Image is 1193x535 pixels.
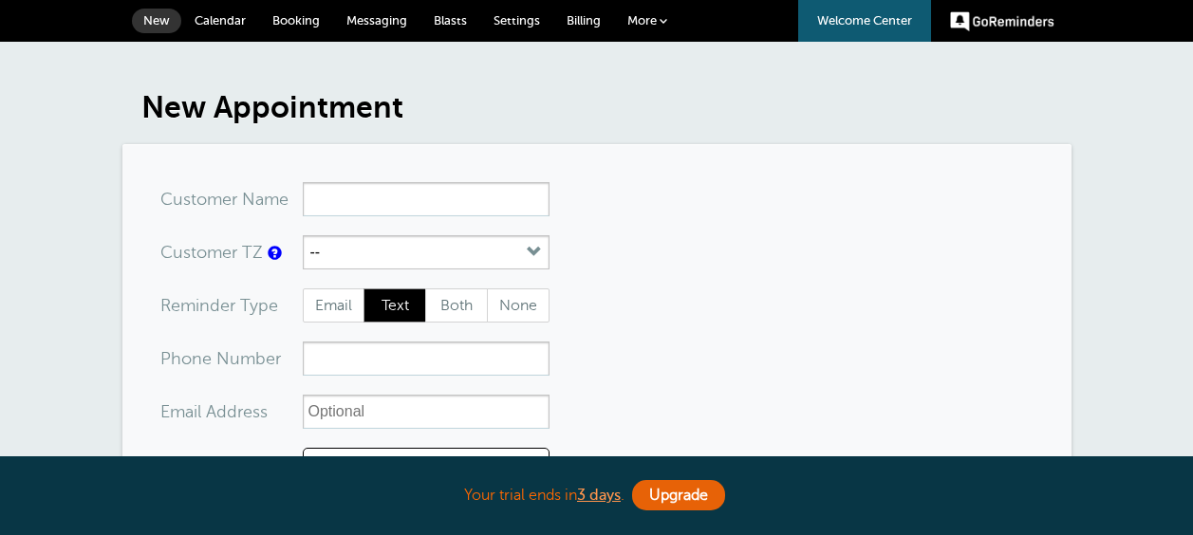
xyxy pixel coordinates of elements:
span: Cus [160,191,191,208]
label: Text [363,288,426,323]
span: None [488,289,549,322]
label: None [487,288,550,323]
span: Blasts [434,13,467,28]
div: ress [160,395,303,429]
a: New [132,9,181,33]
label: -- [310,244,321,261]
a: Upgrade [632,480,725,510]
span: Booking [272,13,320,28]
label: Email [303,288,365,323]
div: Your trial ends in . [122,475,1072,516]
a: 3 days [577,487,621,504]
h1: New Appointment [141,89,1072,125]
span: More [627,13,657,28]
span: Pho [160,350,192,367]
label: Customer TZ [160,244,263,261]
label: Both [425,288,488,323]
a: Use this if the customer is in a different timezone than you are. It sets a local timezone for th... [268,247,279,259]
span: Messaging [346,13,407,28]
span: New [143,13,170,28]
span: ne Nu [192,350,240,367]
div: ame [160,182,303,216]
span: tomer N [191,191,255,208]
span: Text [364,289,425,322]
span: Calendar [195,13,246,28]
span: Both [426,289,487,322]
span: Billing [567,13,601,28]
input: Optional [303,395,550,429]
span: Email [304,289,364,322]
label: Reminder Type [160,297,278,314]
span: Ema [160,403,194,420]
button: -- [303,235,550,269]
div: mber [160,341,303,376]
span: Settings [494,13,540,28]
span: il Add [194,403,237,420]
